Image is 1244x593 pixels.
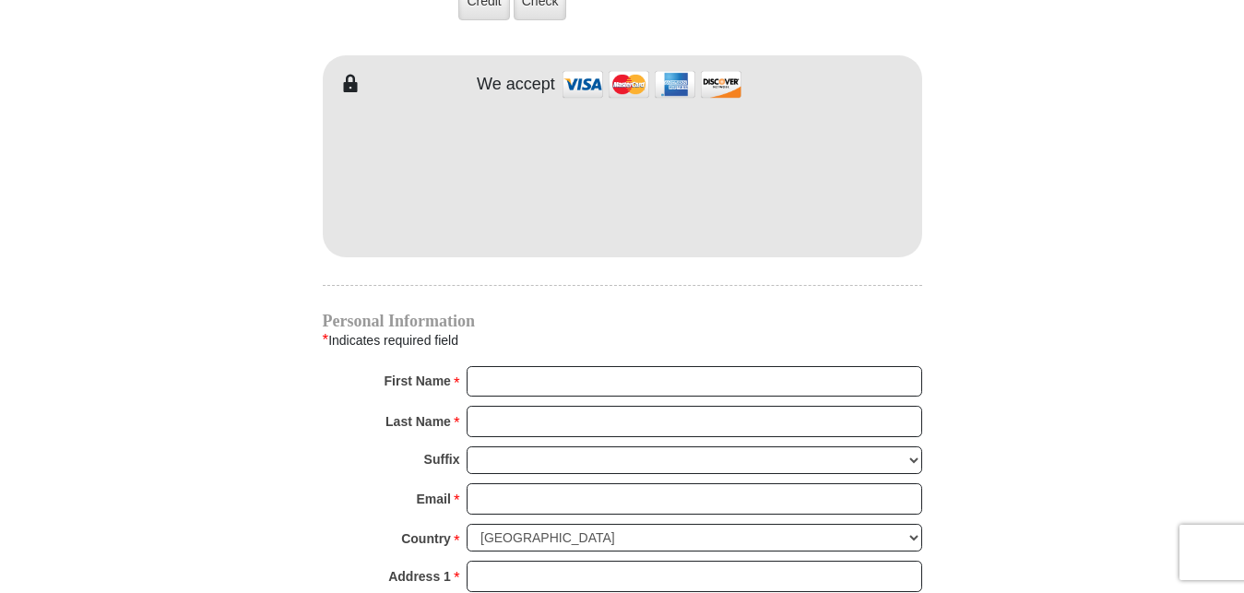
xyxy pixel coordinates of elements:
[385,368,451,394] strong: First Name
[477,75,555,95] h4: We accept
[401,526,451,551] strong: Country
[417,486,451,512] strong: Email
[424,446,460,472] strong: Suffix
[388,563,451,589] strong: Address 1
[385,409,451,434] strong: Last Name
[323,314,922,328] h4: Personal Information
[560,65,744,104] img: credit cards accepted
[323,328,922,352] div: Indicates required field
